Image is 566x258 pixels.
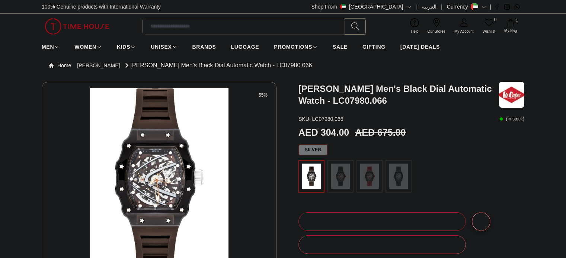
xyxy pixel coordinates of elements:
[499,82,524,108] img: Lee Cooper Men's Black Dial Automatic Watch - LC07980.066
[298,212,466,231] button: Add to cart
[42,55,524,76] nav: Breadcrumb
[451,29,477,34] span: My Account
[311,3,412,10] button: Shop From[GEOGRAPHIC_DATA]
[298,116,311,122] span: SKU :
[362,43,386,51] span: GIFTING
[355,126,406,140] h3: AED 675.00
[74,40,102,54] a: WOMEN
[77,62,120,69] a: [PERSON_NAME]
[333,43,348,51] span: SALE
[333,40,348,54] a: SALE
[400,43,440,51] span: [DATE] DEALS
[231,43,259,51] span: LUGGAGE
[400,40,440,54] a: [DATE] DEALS
[514,4,520,10] a: Whatsapp
[499,115,524,123] p: ( In stock )
[302,164,321,189] img: ...
[389,164,408,189] img: ...
[42,43,54,51] span: MEN
[231,40,259,54] a: LUGGAGE
[298,115,343,123] p: LC07980.066
[123,61,312,70] div: [PERSON_NAME] Men's Black Dial Automatic Watch - LC07980.066
[501,28,520,33] span: My Bag
[192,40,216,54] a: BRANDS
[192,43,216,51] span: BRANDS
[490,3,491,10] span: |
[363,217,402,226] div: Add to cart
[362,40,386,54] a: GIFTING
[447,3,471,10] div: Currency
[500,17,521,35] button: 1My Bag
[117,40,136,54] a: KIDS
[441,3,442,10] span: |
[331,164,350,189] img: ...
[360,164,379,189] img: ...
[74,43,96,51] span: WOMEN
[408,29,422,34] span: Help
[49,62,71,69] a: Home
[478,17,500,36] a: 0Wishlist
[298,83,499,107] h3: [PERSON_NAME] Men's Black Dial Automatic Watch - LC07980.066
[365,240,399,249] div: Buy Now
[494,4,500,10] a: Facebook
[492,17,498,23] span: 0
[406,17,423,36] a: Help
[514,17,520,23] span: 1
[45,18,109,35] img: ...
[298,126,349,140] h2: AED 304.00
[422,3,437,10] button: العربية
[504,4,510,10] a: Instagram
[257,89,269,101] span: 55%
[416,3,418,10] span: |
[151,40,177,54] a: UNISEX
[42,40,60,54] a: MEN
[423,17,450,36] a: Our Stores
[274,43,312,51] span: PROMOTIONS
[117,43,130,51] span: KIDS
[340,4,346,10] img: United Arab Emirates
[42,3,161,10] span: 100% Genuine products with International Warranty
[480,29,498,34] span: Wishlist
[425,29,448,34] span: Our Stores
[298,235,466,254] button: Buy Now
[151,43,172,51] span: UNISEX
[274,40,318,54] a: PROMOTIONS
